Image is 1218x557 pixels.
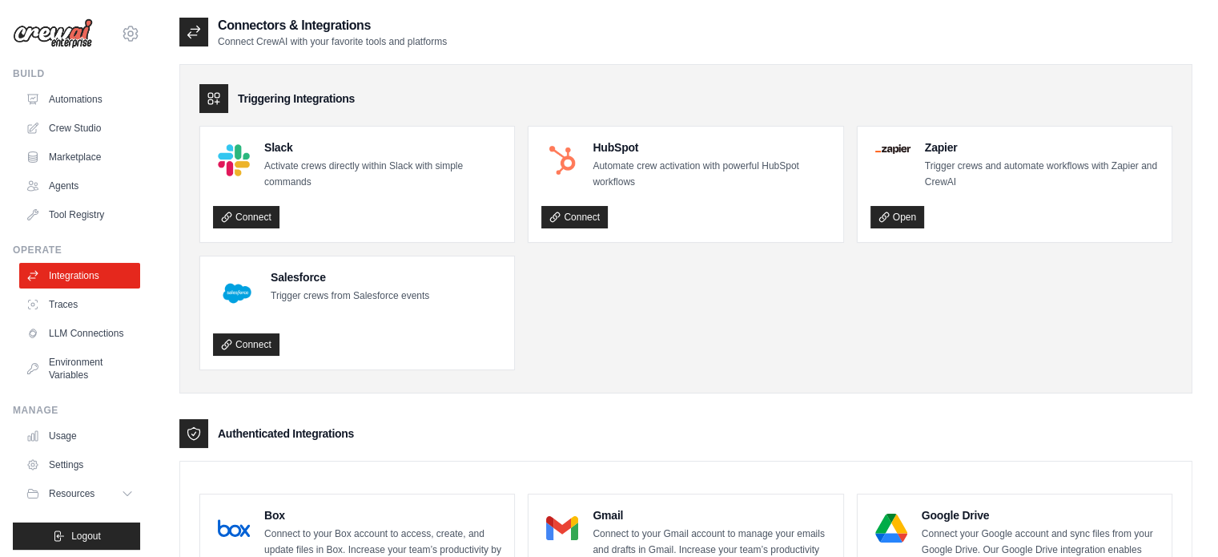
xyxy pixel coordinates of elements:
[593,139,830,155] h4: HubSpot
[875,512,907,544] img: Google Drive Logo
[218,35,447,48] p: Connect CrewAI with your favorite tools and platforms
[218,144,250,176] img: Slack Logo
[19,173,140,199] a: Agents
[19,87,140,112] a: Automations
[546,512,578,544] img: Gmail Logo
[271,289,429,305] p: Trigger crews from Salesforce events
[593,159,830,190] p: Automate crew activation with powerful HubSpot workflows
[264,507,501,523] h4: Box
[13,244,140,256] div: Operate
[13,67,140,80] div: Build
[19,423,140,449] a: Usage
[593,507,830,523] h4: Gmail
[49,487,94,500] span: Resources
[13,404,140,417] div: Manage
[19,321,140,346] a: LLM Connections
[13,523,140,550] button: Logout
[218,16,447,35] h2: Connectors & Integrations
[19,263,140,289] a: Integrations
[19,115,140,141] a: Crew Studio
[541,206,608,228] a: Connect
[870,206,924,228] a: Open
[19,349,140,388] a: Environment Variables
[213,206,279,228] a: Connect
[271,269,429,285] h4: Salesforce
[19,481,140,507] button: Resources
[264,159,501,190] p: Activate crews directly within Slack with simple commands
[875,144,910,154] img: Zapier Logo
[218,274,256,313] img: Salesforce Logo
[922,507,1159,523] h4: Google Drive
[71,530,101,543] span: Logout
[238,91,355,107] h3: Triggering Integrations
[218,426,354,442] h3: Authenticated Integrations
[19,292,140,317] a: Traces
[213,333,279,356] a: Connect
[218,512,250,544] img: Box Logo
[19,144,140,170] a: Marketplace
[13,18,93,49] img: Logo
[19,452,140,478] a: Settings
[925,139,1159,155] h4: Zapier
[546,144,578,176] img: HubSpot Logo
[264,139,501,155] h4: Slack
[925,159,1159,190] p: Trigger crews and automate workflows with Zapier and CrewAI
[19,202,140,228] a: Tool Registry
